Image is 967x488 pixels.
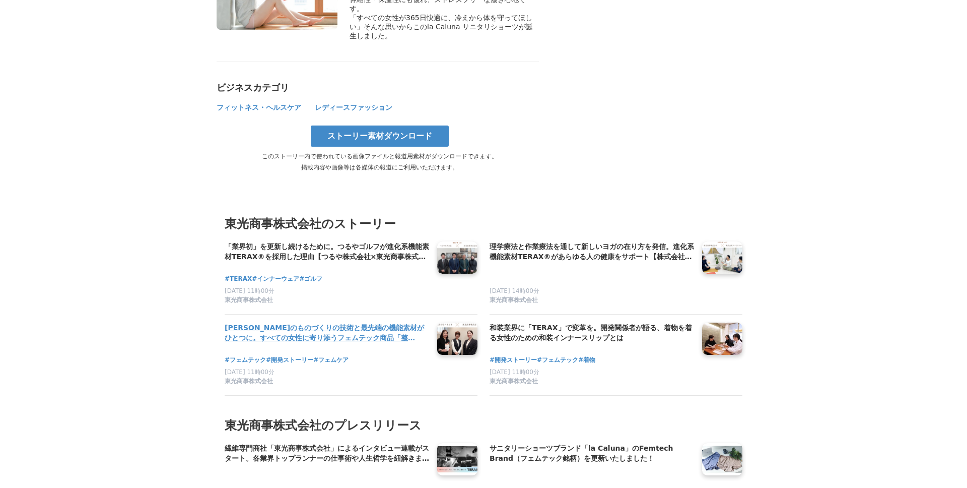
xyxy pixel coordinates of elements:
[225,443,429,464] a: 繊維専門商社「東光商事株式会社」によるインタビュー連載がスタート。各業界トップランナーの仕事術や人生哲学を紐解きます。
[225,443,429,464] h4: 繊維専門商社「東光商事株式会社」によるインタビュー連載がスタート。各業界トップランナーの仕事術や人生哲学を紐解きます。
[225,287,274,294] span: [DATE] 11時00分
[225,296,429,306] a: 東光商事株式会社
[315,103,392,111] span: レディースファッション
[225,323,429,344] a: [PERSON_NAME]のものづくりの技術と最先端の機能素材がひとつに。すべての女性に寄り添うフェムテック商品「整（[PERSON_NAME]）」とは？【株式会社ナイガイ×東光商事株式会社】
[299,274,322,284] a: #ゴルフ
[217,105,303,111] a: フィットネス・ヘルスケア
[578,355,595,365] a: #着物
[313,355,349,365] a: #フェムケア
[217,103,301,111] span: フィットネス・ヘルスケア
[490,443,694,464] a: サニタリーショーツブランド「la Caluna」のFemtech Brand（フェムテック銘柄）を更新いたしました！
[225,377,429,387] a: 東光商事株式会社
[225,323,429,343] h4: [PERSON_NAME]のものづくりの技術と最先端の機能素材がひとつに。すべての女性に寄り添うフェムテック商品「整（[PERSON_NAME]）」とは？【株式会社ナイガイ×東光商事株式会社】
[225,241,429,263] a: 「業界初」を更新し続けるために。つるやゴルフが進化系機能素材TERAX®︎を採用した理由【つるや株式会社×東光商事株式会社】
[266,355,313,365] a: #開発ストーリー
[225,416,742,435] h2: 東光商事株式会社のプレスリリース
[537,355,578,365] a: #フェムテック
[490,355,537,365] a: #開発ストーリー
[490,296,694,306] a: 東光商事株式会社
[225,214,742,233] h3: 東光商事株式会社のストーリー
[490,323,694,343] h4: 和装業界に「TERAX」で変革を。開発関係者が語る、着物を着る女性のための和装インナースリップとは
[490,377,694,387] a: 東光商事株式会社
[217,151,543,173] p: このストーリー内で使われている画像ファイルと報道用素材がダウンロードできます。 掲載内容や画像等は各媒体の報道にご利用いただけます。
[217,82,539,94] div: ビジネスカテゴリ
[225,377,273,386] span: 東光商事株式会社
[490,287,539,294] span: [DATE] 14時00分
[225,369,274,376] span: [DATE] 11時00分
[225,296,273,304] span: 東光商事株式会社
[311,126,449,147] a: ストーリー素材ダウンロード
[350,14,533,40] span: 「すべての女性が365日快適に、冷えから体を守ってほしい」そんな思いからこのla Caluna サニタリショーツが誕生しました。
[225,274,252,284] a: #TERAX
[490,296,538,304] span: 東光商事株式会社
[490,241,694,263] a: 理学療法と作業療法を通して新しいヨガの在り方を発信。進化系機能素材TERAX®があらゆる人の健康をサポート【株式会社 アンビリカジャパン×東光商事株式会社】
[490,377,538,386] span: 東光商事株式会社
[490,323,694,344] a: 和装業界に「TERAX」で変革を。開発関係者が語る、着物を着る女性のための和装インナースリップとは
[490,443,694,464] h4: サニタリーショーツブランド「la Caluna」のFemtech Brand（フェムテック銘柄）を更新いたしました！
[490,369,539,376] span: [DATE] 11時00分
[252,274,299,284] a: #インナーウェア
[225,355,266,365] a: #フェムテック
[315,105,392,111] a: レディースファッション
